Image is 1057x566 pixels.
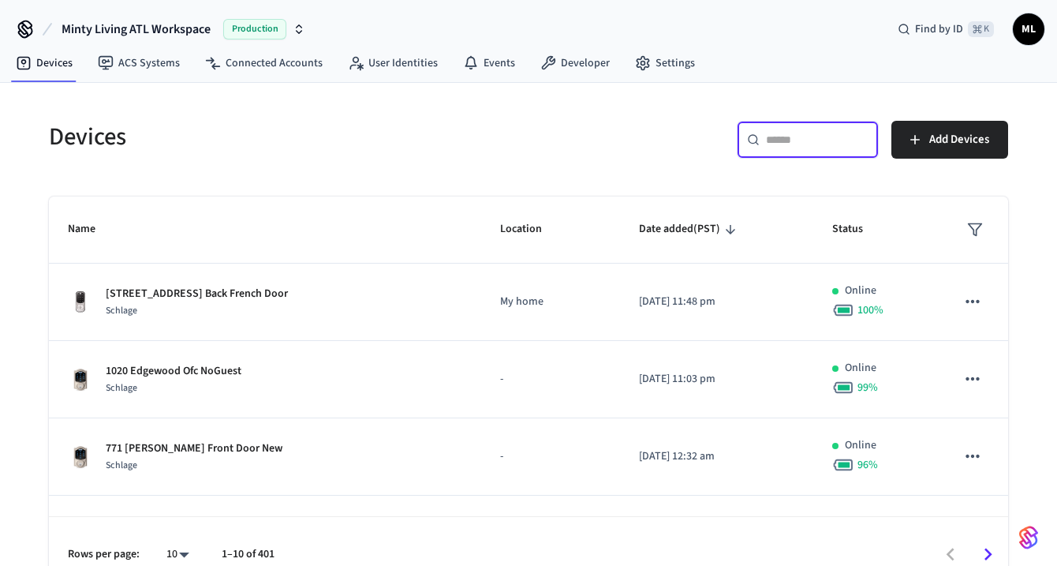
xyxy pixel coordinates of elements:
span: Schlage [106,459,137,472]
span: Find by ID [915,21,963,37]
span: 96 % [857,457,878,473]
img: Yale Assure Touchscreen Wifi Smart Lock, Satin Nickel, Front [68,290,93,315]
span: 99 % [857,380,878,395]
p: Online [845,360,876,377]
p: 1020 Edgewood Ofc NoGuest [106,363,241,380]
img: Schlage Sense Smart Deadbolt with Camelot Trim, Front [68,444,93,470]
a: Developer [528,49,622,77]
button: ML [1013,13,1044,45]
a: ACS Systems [85,49,192,77]
div: Find by ID⌘ K [885,15,1007,43]
a: Connected Accounts [192,49,335,77]
p: - [500,371,601,388]
span: Add Devices [929,129,989,150]
span: Schlage [106,304,137,317]
p: 1–10 of 401 [222,546,275,563]
img: Schlage Sense Smart Deadbolt with Camelot Trim, Front [68,367,93,392]
p: [DATE] 11:48 pm [639,294,794,310]
a: Events [450,49,528,77]
p: - [500,448,601,465]
span: ML [1014,15,1043,43]
span: Location [500,217,562,242]
h5: Devices [49,121,519,153]
p: Online [845,283,876,299]
img: SeamLogoGradient.69752ec5.svg [1019,525,1038,550]
a: Devices [3,49,85,77]
span: 100 % [857,302,883,318]
span: Minty Living ATL Workspace [62,20,211,39]
span: Production [223,19,286,39]
a: Settings [622,49,708,77]
p: Rows per page: [68,546,140,563]
p: My home [500,294,601,310]
a: User Identities [335,49,450,77]
button: Add Devices [891,121,1008,159]
span: Name [68,217,116,242]
p: [DATE] 12:32 am [639,448,794,465]
p: [DATE] 11:03 pm [639,371,794,388]
div: 10 [159,543,196,566]
span: Date added(PST) [639,217,741,242]
p: Online [845,515,876,531]
p: [STREET_ADDRESS] Back French Door [106,286,288,302]
p: Online [845,437,876,454]
span: Schlage [106,381,137,395]
span: ⌘ K [968,21,994,37]
p: 771 [PERSON_NAME] Front Door New [106,440,282,457]
span: Status [832,217,883,242]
